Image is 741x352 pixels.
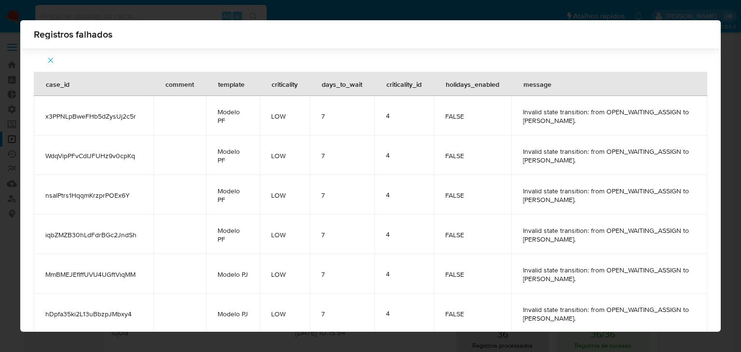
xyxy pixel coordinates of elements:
[321,230,363,239] span: 7
[45,230,142,239] span: iqbZMZB30hLdFdrBGc2JndSh
[523,187,696,204] span: Invalid state transition: from OPEN_WAITING_ASSIGN to [PERSON_NAME].
[386,270,422,278] div: 4
[218,108,248,125] span: Modelo PF
[45,151,142,160] span: WdqVipPFvCdIJFUHz9v0cpKq
[445,270,500,279] span: FALSE
[34,29,707,39] span: Registros falhados
[321,270,363,279] span: 7
[34,72,81,95] div: case_id
[271,151,298,160] span: LOW
[271,112,298,121] span: LOW
[271,191,298,200] span: LOW
[310,72,374,95] div: days_to_wait
[45,270,142,279] span: MmBMEJEfIffUVU4UGftViqMM
[321,112,363,121] span: 7
[375,72,433,95] div: criticality_id
[386,230,422,239] div: 4
[321,151,363,160] span: 7
[445,151,500,160] span: FALSE
[523,147,696,164] span: Invalid state transition: from OPEN_WAITING_ASSIGN to [PERSON_NAME].
[218,187,248,204] span: Modelo PF
[45,191,142,200] span: nsalPtrs1HqqmKrzprPOEx6Y
[271,230,298,239] span: LOW
[218,226,248,244] span: Modelo PF
[271,310,298,318] span: LOW
[154,72,206,95] div: comment
[523,108,696,125] span: Invalid state transition: from OPEN_WAITING_ASSIGN to [PERSON_NAME].
[386,151,422,160] div: 4
[386,190,422,199] div: 4
[512,72,563,95] div: message
[434,72,511,95] div: holidays_enabled
[321,310,363,318] span: 7
[218,310,248,318] span: Modelo PJ
[523,305,696,323] span: Invalid state transition: from OPEN_WAITING_ASSIGN to [PERSON_NAME].
[386,111,422,120] div: 4
[206,72,256,95] div: template
[45,112,142,121] span: x3PPNLpBweFHb5dZysUj2c5r
[445,310,500,318] span: FALSE
[445,230,500,239] span: FALSE
[386,309,422,318] div: 4
[260,72,309,95] div: criticality
[218,270,248,279] span: Modelo PJ
[218,147,248,164] span: Modelo PF
[271,270,298,279] span: LOW
[45,310,142,318] span: hDpfa35ki2L13uBbzpJMbxy4
[523,226,696,244] span: Invalid state transition: from OPEN_WAITING_ASSIGN to [PERSON_NAME].
[321,191,363,200] span: 7
[445,112,500,121] span: FALSE
[523,266,696,283] span: Invalid state transition: from OPEN_WAITING_ASSIGN to [PERSON_NAME].
[445,191,500,200] span: FALSE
